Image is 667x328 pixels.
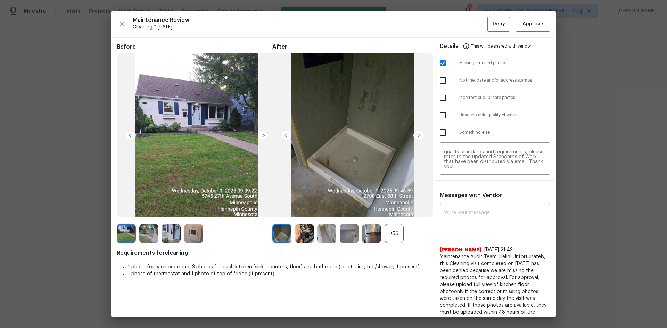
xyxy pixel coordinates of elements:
[522,20,543,28] span: Approve
[133,24,487,31] span: Cleaning * [DATE]
[385,224,404,243] div: +56
[440,246,481,253] span: [PERSON_NAME]
[125,130,136,141] img: left-chevron-button-url
[128,263,428,270] li: 1 photo for each bedroom, 3 photos for each kitchen (sink, counters, floor) and bathroom (toilet,...
[133,17,487,24] span: Maintenance Review
[459,95,550,101] span: Incorrect or duplicate photos
[434,124,556,141] div: Something else
[434,54,556,72] div: Missing required photos
[440,38,459,54] span: Details
[459,112,550,118] span: Unacceptable quality of work
[117,43,272,50] span: Before
[434,72,556,89] div: No time, date and/or address stamps
[444,150,546,169] textarea: Maintenance Audit Team: Hello! Unfortunately, this Cleaning visit completed on [DATE] has been de...
[117,250,428,256] span: Requirements for cleaning
[280,130,291,141] img: left-chevron-button-url
[471,38,531,54] span: This will be shared with vendor
[487,17,510,32] button: Deny
[493,20,505,28] span: Deny
[484,247,513,252] span: [DATE] 21:43
[516,17,550,32] button: Approve
[440,193,502,198] span: Messages with Vendor
[459,129,550,135] span: Something else
[434,107,556,124] div: Unacceptable quality of work
[272,43,428,50] span: After
[434,89,556,107] div: Incorrect or duplicate photos
[459,77,550,83] span: No time, date and/or address stamps
[413,130,425,141] img: right-chevron-button-url
[258,130,269,141] img: right-chevron-button-url
[128,270,428,277] li: 1 photo of thermostat and 1 photo of top of fridge (if present)
[459,60,550,66] span: Missing required photos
